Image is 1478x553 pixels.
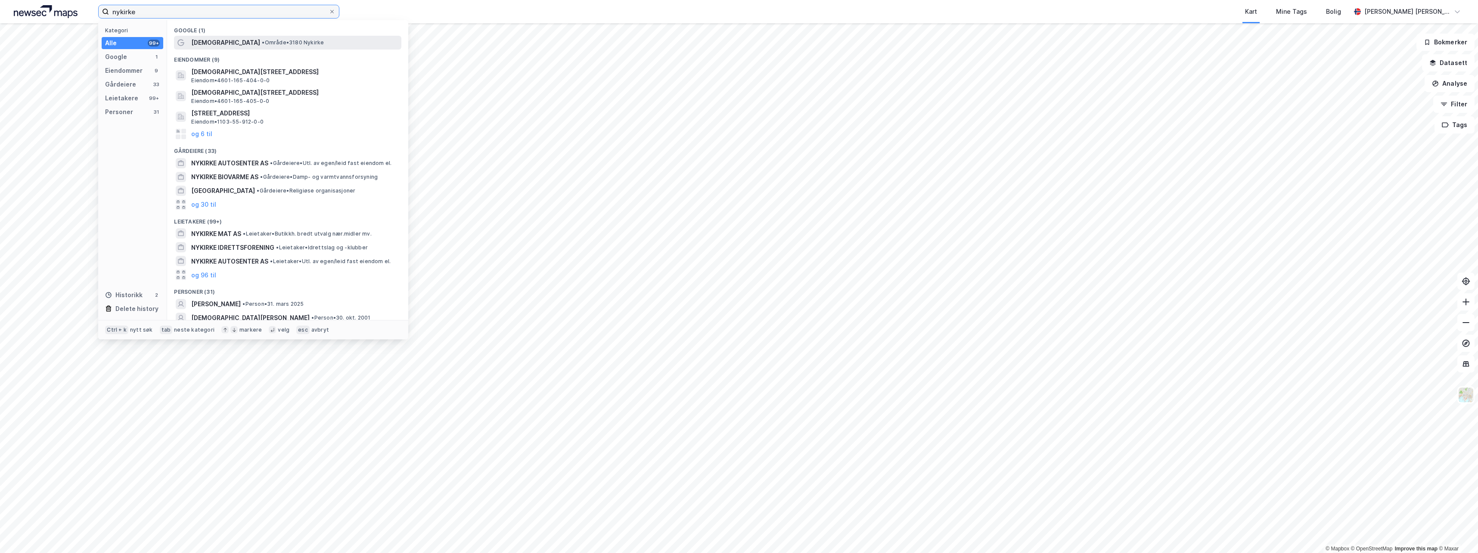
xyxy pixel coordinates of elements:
[262,39,264,46] span: •
[167,141,408,156] div: Gårdeiere (33)
[260,174,378,180] span: Gårdeiere • Damp- og varmtvannsforsyning
[191,186,255,196] span: [GEOGRAPHIC_DATA]
[1351,546,1393,552] a: OpenStreetMap
[105,65,143,76] div: Eiendommer
[1435,116,1475,134] button: Tags
[243,230,245,237] span: •
[14,5,78,18] img: logo.a4113a55bc3d86da70a041830d287a7e.svg
[105,27,163,34] div: Kategori
[242,301,304,308] span: Person • 31. mars 2025
[167,20,408,36] div: Google (1)
[1395,546,1438,552] a: Improve this map
[191,229,241,239] span: NYKIRKE MAT AS
[105,326,128,334] div: Ctrl + k
[105,38,117,48] div: Alle
[191,158,268,168] span: NYKIRKE AUTOSENTER AS
[276,244,279,251] span: •
[167,282,408,297] div: Personer (31)
[262,39,324,46] span: Område • 3180 Nykirke
[270,160,273,166] span: •
[191,242,274,253] span: NYKIRKE IDRETTSFORENING
[1276,6,1307,17] div: Mine Tags
[191,118,264,125] span: Eiendom • 1103-55-912-0-0
[311,326,329,333] div: avbryt
[191,98,269,105] span: Eiendom • 4601-165-405-0-0
[296,326,310,334] div: esc
[1435,512,1478,553] iframe: Chat Widget
[148,95,160,102] div: 99+
[191,313,310,323] span: [DEMOGRAPHIC_DATA][PERSON_NAME]
[105,107,133,117] div: Personer
[153,67,160,74] div: 9
[1425,75,1475,92] button: Analyse
[1435,512,1478,553] div: Kontrollprogram for chat
[270,258,273,264] span: •
[191,108,398,118] span: [STREET_ADDRESS]
[1416,34,1475,51] button: Bokmerker
[191,129,212,139] button: og 6 til
[243,230,371,237] span: Leietaker • Butikkh. bredt utvalg nær.midler mv.
[130,326,153,333] div: nytt søk
[115,304,158,314] div: Delete history
[311,314,370,321] span: Person • 30. okt. 2001
[260,174,263,180] span: •
[1458,387,1474,403] img: Z
[109,5,329,18] input: Søk på adresse, matrikkel, gårdeiere, leietakere eller personer
[1422,54,1475,71] button: Datasett
[191,199,216,210] button: og 30 til
[191,87,398,98] span: [DEMOGRAPHIC_DATA][STREET_ADDRESS]
[191,67,398,77] span: [DEMOGRAPHIC_DATA][STREET_ADDRESS]
[160,326,173,334] div: tab
[153,81,160,88] div: 33
[270,160,391,167] span: Gårdeiere • Utl. av egen/leid fast eiendom el.
[167,211,408,227] div: Leietakere (99+)
[311,314,314,321] span: •
[239,326,262,333] div: markere
[191,172,258,182] span: NYKIRKE BIOVARME AS
[278,326,289,333] div: velg
[270,258,391,265] span: Leietaker • Utl. av egen/leid fast eiendom el.
[153,53,160,60] div: 1
[105,79,136,90] div: Gårdeiere
[174,326,214,333] div: neste kategori
[153,109,160,115] div: 31
[191,270,216,280] button: og 96 til
[191,37,260,48] span: [DEMOGRAPHIC_DATA]
[1245,6,1257,17] div: Kart
[148,40,160,47] div: 99+
[191,77,270,84] span: Eiendom • 4601-165-404-0-0
[167,50,408,65] div: Eiendommer (9)
[257,187,355,194] span: Gårdeiere • Religiøse organisasjoner
[191,299,241,309] span: [PERSON_NAME]
[105,52,127,62] div: Google
[153,292,160,298] div: 2
[242,301,245,307] span: •
[276,244,368,251] span: Leietaker • Idrettslag og -klubber
[1326,6,1341,17] div: Bolig
[105,93,138,103] div: Leietakere
[257,187,259,194] span: •
[1433,96,1475,113] button: Filter
[105,290,143,300] div: Historikk
[1326,546,1349,552] a: Mapbox
[1364,6,1450,17] div: [PERSON_NAME] [PERSON_NAME]
[191,256,268,267] span: NYKIRKE AUTOSENTER AS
